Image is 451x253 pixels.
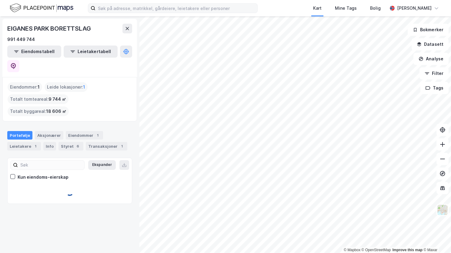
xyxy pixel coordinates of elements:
[95,4,257,13] input: Søk på adresse, matrikkel, gårdeiere, leietakere eller personer
[38,83,40,91] span: 1
[335,5,357,12] div: Mine Tags
[8,82,42,92] div: Eiendommer :
[421,224,451,253] iframe: Chat Widget
[66,131,103,140] div: Eiendommer
[362,248,391,252] a: OpenStreetMap
[313,5,322,12] div: Kart
[420,82,449,94] button: Tags
[437,204,448,216] img: Z
[397,5,432,12] div: [PERSON_NAME]
[7,131,32,140] div: Portefølje
[370,5,381,12] div: Bolig
[10,3,73,13] img: logo.f888ab2527a4732fd821a326f86c7f29.svg
[8,106,69,116] div: Totalt byggareal :
[64,46,118,58] button: Leietakertabell
[83,83,85,91] span: 1
[412,38,449,50] button: Datasett
[18,174,68,181] div: Kun eiendoms-eierskap
[7,142,41,150] div: Leietakere
[75,143,81,149] div: 6
[43,142,56,150] div: Info
[7,36,35,43] div: 991 449 744
[58,142,83,150] div: Styret
[45,82,88,92] div: Leide lokasjoner :
[393,248,423,252] a: Improve this map
[413,53,449,65] button: Analyse
[32,143,38,149] div: 1
[8,94,68,104] div: Totalt tomteareal :
[95,132,101,138] div: 1
[7,46,61,58] button: Eiendomstabell
[344,248,360,252] a: Mapbox
[119,143,125,149] div: 1
[65,187,75,196] img: spinner.a6d8c91a73a9ac5275cf975e30b51cfb.svg
[408,24,449,36] button: Bokmerker
[48,96,66,103] span: 9 744 ㎡
[46,108,66,115] span: 18 606 ㎡
[88,160,116,170] button: Ekspander
[18,160,84,170] input: Søk
[419,67,449,79] button: Filter
[35,131,63,140] div: Aksjonærer
[86,142,127,150] div: Transaksjoner
[7,24,92,33] div: EIGANES PARK BORETTSLAG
